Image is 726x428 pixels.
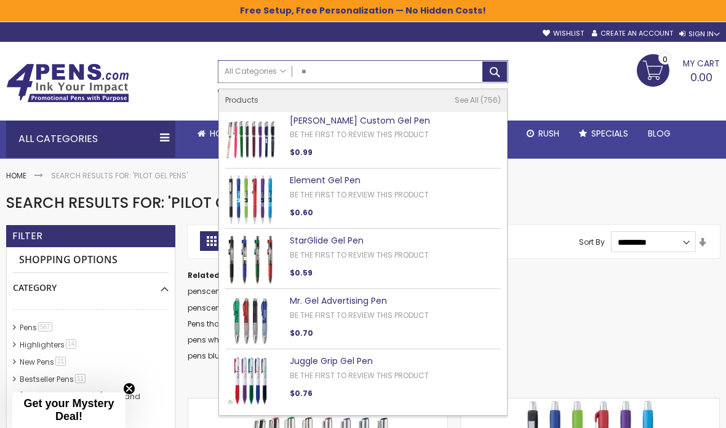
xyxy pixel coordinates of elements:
a: Pens567 [17,322,57,333]
a: Specials [569,121,638,147]
div: Get your Mystery Deal!Close teaser [12,392,126,428]
span: $0.99 [290,147,313,157]
a: Juggle Grip Gel Pen [290,355,373,367]
a: Pens that write blue ink [188,319,271,329]
div: Sign In [679,30,720,39]
a: Highlighters14 [17,339,81,350]
a: penscents ™ scented pens orange steel single center imprint [188,286,414,296]
span: 14 [66,339,76,349]
span: See All [455,95,479,105]
span: 21 [55,357,66,366]
a: Be the first to review this product [290,189,429,200]
span: $0.76 [290,388,313,398]
a: StarGlide Gel Pen [290,234,364,247]
strong: Grid [200,231,223,251]
strong: Search results for: 'Pilot gel pens' [51,170,188,181]
div: Free shipping on pen orders over $199 [407,83,508,108]
a: penscents ™ scented pens strawberry steel full color imprint [188,303,410,313]
a: Be the first to review this product [290,250,429,260]
span: Search results for: 'Pilot gel pens' [6,192,285,213]
img: Element Gel Pen [225,175,276,225]
span: All Categories [225,66,286,76]
a: Bestseller Pens11 [17,374,90,384]
a: Element Gel Pen [290,174,361,186]
span: Home [210,127,234,140]
img: Earl Custom Gel Pen [225,115,276,165]
a: [DEMOGRAPHIC_DATA] Pens and Religious Gifts21 [13,391,140,413]
button: Close teaser [123,382,135,395]
a: Mr. Gel Advertising Pen [290,295,387,307]
span: Specials [591,127,628,140]
a: Be the first to review this product [290,370,429,381]
dt: Related search terms [188,271,720,280]
a: Blog [638,121,680,147]
a: Home [6,170,26,181]
label: Sort By [579,237,605,247]
a: Be the first to review this product [290,310,429,320]
span: 756 [481,95,501,105]
img: Juggle Grip Gel Pen [225,355,276,406]
a: All Categories [218,61,292,81]
strong: Filter [12,229,42,243]
span: Products [225,95,258,105]
span: 0 [663,53,668,65]
span: Rush [538,127,559,140]
a: Create an Account [592,29,673,38]
a: Element Gel Pen [516,398,664,408]
a: pens blue ink customize [188,351,277,361]
a: Home [188,121,244,147]
span: 11 [75,374,86,383]
a: Wishlist [543,29,584,38]
span: $0.59 [290,267,313,278]
img: StarGlide Gel Pen [225,235,276,285]
strong: Shopping Options [13,247,169,274]
a: 0.00 0 [637,54,720,85]
span: $0.60 [290,207,313,218]
span: 567 [38,322,52,331]
div: Category [13,273,169,294]
a: See All 756 [455,95,501,105]
img: Mr. Gel Advertising Pen [225,295,276,346]
span: 0.00 [690,69,712,85]
a: [PERSON_NAME] Custom Gel Pen [290,114,430,127]
a: New Pens21 [17,357,70,367]
span: $0.70 [290,328,313,338]
div: All Categories [6,121,175,157]
img: 4Pens Custom Pens and Promotional Products [6,63,129,103]
a: Rush [517,121,569,147]
span: Get your Mystery Deal! [23,397,114,422]
a: pens white red ink [188,335,254,345]
a: Be the first to review this product [290,129,429,140]
span: Blog [648,127,671,140]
